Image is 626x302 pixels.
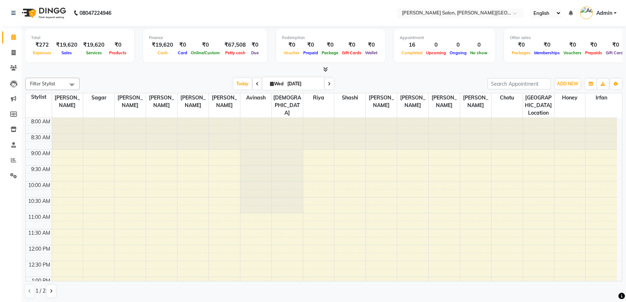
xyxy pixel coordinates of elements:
span: Gift Cards [340,50,363,55]
span: [PERSON_NAME] [146,93,177,110]
span: [PERSON_NAME] [366,93,397,110]
div: 12:00 PM [27,245,52,253]
div: ₹272 [31,41,53,49]
div: 0 [468,41,489,49]
span: Card [176,50,189,55]
span: Online/Custom [189,50,222,55]
span: Completed [400,50,424,55]
span: Petty cash [223,50,247,55]
span: Memberships [532,50,562,55]
div: 10:30 AM [27,197,52,205]
div: Total [31,35,128,41]
div: 8:30 AM [30,134,52,141]
div: ₹0 [532,41,562,49]
span: Upcoming [424,50,448,55]
div: ₹0 [282,41,301,49]
div: ₹0 [176,41,189,49]
div: 16 [400,41,424,49]
span: Cash [156,50,170,55]
div: ₹0 [340,41,363,49]
div: 9:30 AM [30,166,52,173]
span: Honey [554,93,586,102]
span: [PERSON_NAME] [429,93,460,110]
div: ₹67,508 [222,41,249,49]
span: [PERSON_NAME] [460,93,491,110]
div: ₹19,620 [149,41,176,49]
div: 1:00 PM [30,277,52,285]
img: Admin [580,7,593,19]
input: Search Appointment [488,78,551,89]
span: Shashi [334,93,365,102]
span: Wed [268,81,285,86]
div: Redemption [282,35,379,41]
div: ₹19,620 [53,41,80,49]
span: Prepaid [301,50,320,55]
span: Services [84,50,104,55]
span: [PERSON_NAME] [52,93,83,110]
span: No show [468,50,489,55]
div: Stylist [26,93,52,101]
span: Package [320,50,340,55]
div: ₹0 [189,41,222,49]
span: [PERSON_NAME] [115,93,146,110]
div: ₹0 [510,41,532,49]
span: Admin [596,9,612,17]
div: 9:00 AM [30,150,52,157]
div: 0 [424,41,448,49]
span: 1 / 2 [35,287,46,295]
div: ₹0 [363,41,379,49]
div: ₹0 [583,41,604,49]
span: [GEOGRAPHIC_DATA] Location [523,93,554,118]
span: Filter Stylist [30,81,55,86]
div: 11:30 AM [27,229,52,237]
div: ₹0 [301,41,320,49]
span: Wallet [363,50,379,55]
b: 08047224946 [80,3,111,23]
input: 2025-09-03 [285,78,321,89]
div: Finance [149,35,261,41]
span: Vouchers [562,50,583,55]
span: Packages [510,50,532,55]
span: Expenses [31,50,53,55]
div: 10:00 AM [27,182,52,189]
span: [PERSON_NAME] [397,93,428,110]
img: logo [18,3,68,23]
span: [DEMOGRAPHIC_DATA] [272,93,303,118]
div: ₹0 [107,41,128,49]
span: [PERSON_NAME] [177,93,209,110]
div: ₹19,620 [80,41,107,49]
span: Voucher [282,50,301,55]
span: Riya [303,93,334,102]
span: Ongoing [448,50,468,55]
div: 12:30 PM [27,261,52,269]
div: 8:00 AM [30,118,52,126]
span: Products [107,50,128,55]
div: 11:00 AM [27,213,52,221]
div: ₹0 [562,41,583,49]
span: Today [233,78,252,89]
span: ADD NEW [557,81,578,86]
span: [PERSON_NAME] [209,93,240,110]
span: Due [249,50,261,55]
div: Appointment [400,35,489,41]
span: Sagar [83,93,114,102]
span: Irfan [586,93,617,102]
div: 0 [448,41,468,49]
div: ₹0 [249,41,261,49]
span: Chotu [492,93,523,102]
span: Prepaids [583,50,604,55]
span: Sales [60,50,74,55]
div: ₹0 [320,41,340,49]
span: Avinash [240,93,271,102]
button: ADD NEW [555,79,580,89]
